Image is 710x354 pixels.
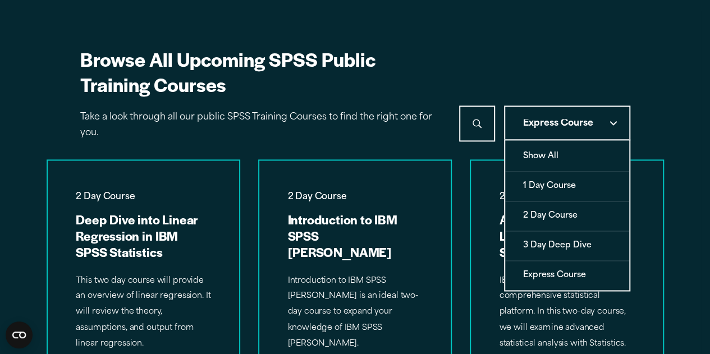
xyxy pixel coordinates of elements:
[76,210,210,260] h3: Deep Dive into Linear Regression in IBM SPSS Statistics
[473,119,482,128] svg: Search icon
[505,142,629,171] button: Show All
[505,172,629,201] button: 1 Day Course
[80,109,432,142] p: Take a look through all our public SPSS Training Courses to find the right one for you.
[459,105,495,141] button: Search icon Upward pointing chevron
[504,105,630,140] button: Express Course Checkmark selected
[287,210,422,260] h3: Introduction to IBM SPSS [PERSON_NAME]
[523,119,593,128] span: Express Course
[500,190,634,208] span: 2 Day Course
[76,273,210,352] p: This two day course will provide an overview of linear regression. It will review the theory, ass...
[287,273,422,352] p: Introduction to IBM SPSS [PERSON_NAME] is an ideal two-day course to expand your knowledge of IBM...
[505,201,629,231] button: 2 Day Course
[500,273,634,352] p: IBM SPSS Statistics is a comprehensive statistical platform. In this two-day course, we will exam...
[6,321,33,348] button: Open CMP widget
[610,121,617,126] svg: Checkmark selected
[505,231,629,260] button: 3 Day Deep Dive
[80,47,432,97] h2: Browse All Upcoming SPSS Public Training Courses
[76,190,210,208] span: 2 Day Course
[505,261,629,290] button: Express Course
[287,190,422,208] span: 2 Day Course
[504,139,630,291] ol: Express Course Checkmark selected
[500,210,634,260] h3: AI and Machine Learning in IBM SPSS Statistics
